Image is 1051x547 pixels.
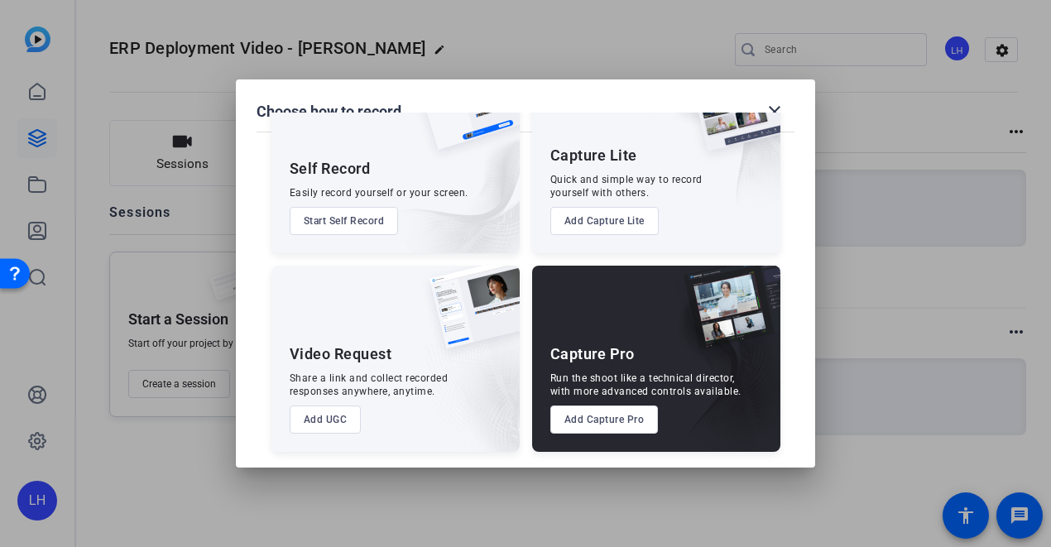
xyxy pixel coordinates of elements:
div: Self Record [290,159,371,179]
div: Capture Pro [550,344,635,364]
img: embarkstudio-capture-lite.png [632,67,780,233]
div: Easily record yourself or your screen. [290,186,468,199]
img: embarkstudio-self-record.png [376,103,520,253]
div: Share a link and collect recorded responses anywhere, anytime. [290,372,449,398]
button: Add Capture Lite [550,207,659,235]
div: Run the shoot like a technical director, with more advanced controls available. [550,372,741,398]
img: embarkstudio-ugc-content.png [424,317,520,452]
mat-icon: close [765,102,785,122]
img: capture-lite.png [678,67,780,168]
h1: Choose how to record [257,102,401,122]
img: embarkstudio-capture-pro.png [658,286,780,452]
div: Quick and simple way to record yourself with others. [550,173,703,199]
img: self-record.png [406,67,520,166]
img: ugc-content.png [417,266,520,366]
button: Start Self Record [290,207,399,235]
button: Add Capture Pro [550,405,659,434]
div: Video Request [290,344,392,364]
button: Add UGC [290,405,362,434]
div: Capture Lite [550,146,637,166]
img: capture-pro.png [671,266,780,367]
